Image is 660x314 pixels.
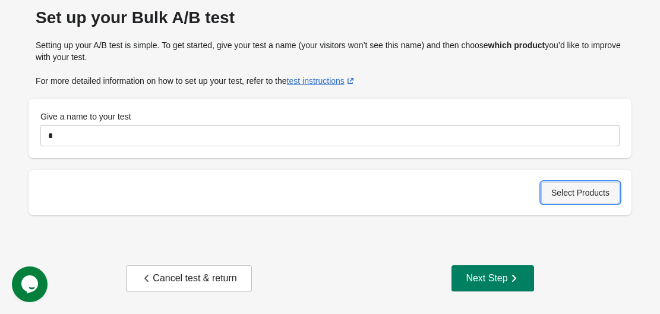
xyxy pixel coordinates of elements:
button: Select Products [541,182,620,203]
a: test instructions [287,76,356,86]
label: Give a name to your test [40,111,131,123]
div: Cancel test & return [141,272,236,284]
button: Cancel test & return [126,265,251,291]
p: Setting up your A/B test is simple. To get started, give your test a name (your visitors won’t se... [36,39,624,63]
button: Next Step [451,265,533,291]
iframe: chat widget [12,266,50,302]
p: For more detailed information on how to set up your test, refer to the [36,75,624,87]
div: Set up your Bulk A/B test [36,8,624,27]
div: Next Step [466,272,519,284]
strong: which product [488,40,545,50]
span: Select Products [551,188,610,197]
